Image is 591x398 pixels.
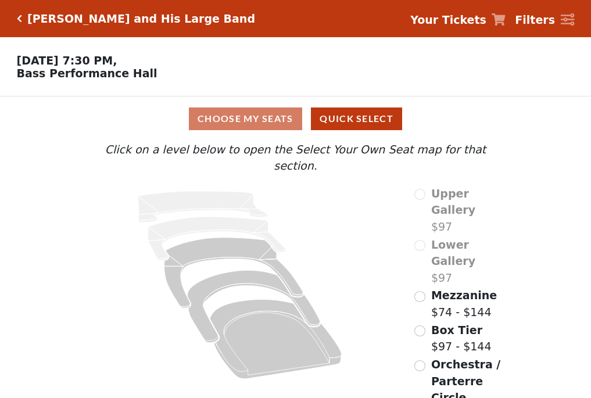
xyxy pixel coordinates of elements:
h5: [PERSON_NAME] and His Large Band [27,12,255,26]
strong: Your Tickets [410,13,486,26]
label: $97 [431,185,509,235]
a: Filters [515,12,574,28]
path: Upper Gallery - Seats Available: 0 [138,191,268,223]
strong: Filters [515,13,555,26]
span: Mezzanine [431,289,497,302]
label: $97 [431,236,509,286]
p: Click on a level below to open the Select Your Own Seat map for that section. [82,141,508,174]
span: Lower Gallery [431,238,475,268]
path: Orchestra / Parterre Circle - Seats Available: 139 [210,299,342,379]
path: Lower Gallery - Seats Available: 0 [148,217,286,260]
label: $97 - $144 [431,322,492,355]
span: Box Tier [431,324,482,336]
label: $74 - $144 [431,287,497,320]
span: Upper Gallery [431,187,475,217]
a: Your Tickets [410,12,506,28]
button: Quick Select [311,107,402,130]
a: Click here to go back to filters [17,15,22,23]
